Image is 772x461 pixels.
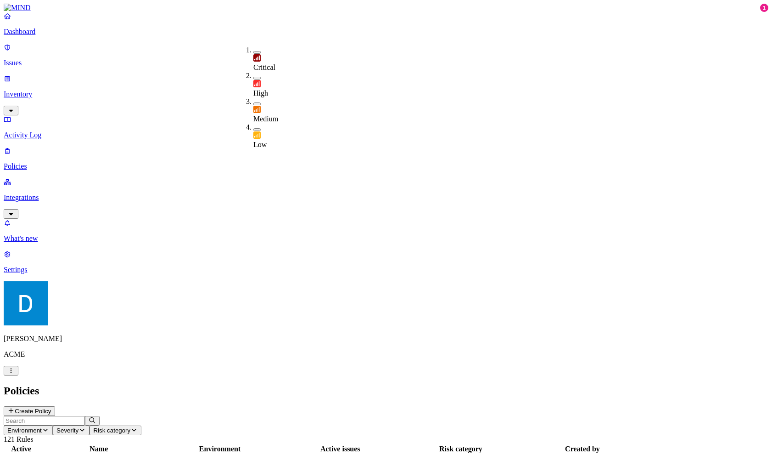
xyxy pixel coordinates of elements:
[4,435,33,443] span: 121 Rules
[522,445,643,453] div: Created by
[4,266,768,274] p: Settings
[5,445,37,453] div: Active
[253,106,261,113] img: severity-medium
[4,178,768,217] a: Integrations
[253,63,275,71] span: Critical
[253,80,261,87] img: severity-high
[4,59,768,67] p: Issues
[4,194,768,202] p: Integrations
[93,427,130,434] span: Risk category
[4,74,768,114] a: Inventory
[4,12,768,36] a: Dashboard
[56,427,78,434] span: Severity
[253,115,278,123] span: Medium
[39,445,159,453] div: Name
[4,90,768,98] p: Inventory
[253,131,261,139] img: severity-low
[4,350,768,359] p: ACME
[4,385,768,397] h2: Policies
[4,4,768,12] a: MIND
[4,147,768,171] a: Policies
[4,416,85,426] input: Search
[253,89,268,97] span: High
[4,43,768,67] a: Issues
[4,28,768,36] p: Dashboard
[4,234,768,243] p: What's new
[4,335,768,343] p: [PERSON_NAME]
[4,281,48,325] img: Daniel Golshani
[4,219,768,243] a: What's new
[161,445,280,453] div: Environment
[760,4,768,12] div: 1
[4,4,31,12] img: MIND
[401,445,520,453] div: Risk category
[4,115,768,139] a: Activity Log
[7,427,42,434] span: Environment
[253,141,267,148] span: Low
[4,162,768,171] p: Policies
[253,54,261,62] img: severity-critical
[4,131,768,139] p: Activity Log
[4,250,768,274] a: Settings
[4,406,55,416] button: Create Policy
[281,445,399,453] div: Active issues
